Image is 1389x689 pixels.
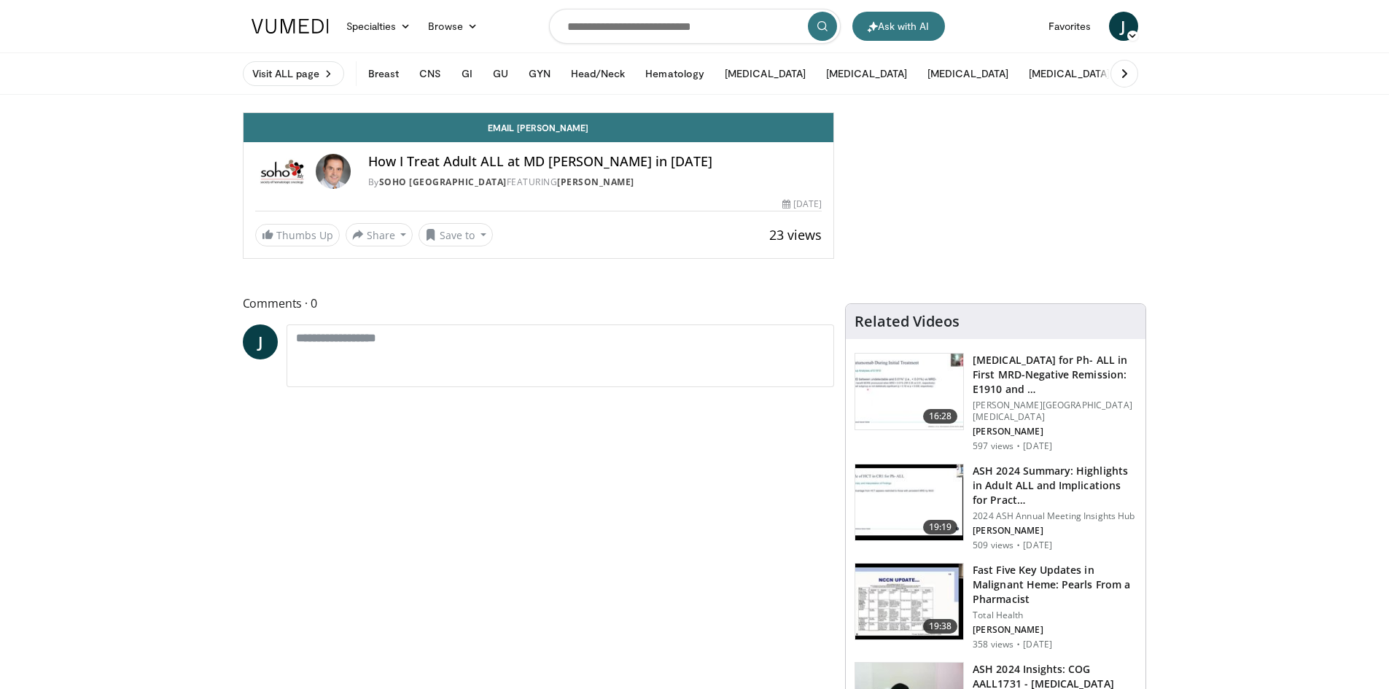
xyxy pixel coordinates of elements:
[1109,12,1138,41] a: J
[973,540,1013,551] p: 509 views
[484,59,517,88] button: GU
[244,113,834,142] a: Email [PERSON_NAME]
[637,59,713,88] button: Hematology
[973,639,1013,650] p: 358 views
[243,61,344,86] a: Visit ALL page
[923,409,958,424] span: 16:28
[419,223,493,246] button: Save to
[1023,639,1052,650] p: [DATE]
[1016,639,1020,650] div: ·
[855,353,1137,452] a: 16:28 [MEDICAL_DATA] for Ph- ALL in First MRD-Negative Remission: E1910 and … [PERSON_NAME][GEOGR...
[346,223,413,246] button: Share
[255,154,310,189] img: SOHO Italy
[243,294,835,313] span: Comments 0
[316,154,351,189] img: Avatar
[1023,540,1052,551] p: [DATE]
[973,353,1137,397] h3: [MEDICAL_DATA] for Ph- ALL in First MRD-Negative Remission: E1910 and …
[973,464,1137,507] h3: ASH 2024 Summary: Highlights in Adult ALL and Implications for Pract…
[973,400,1137,423] p: [PERSON_NAME][GEOGRAPHIC_DATA][MEDICAL_DATA]
[716,59,814,88] button: [MEDICAL_DATA]
[973,426,1137,437] p: [PERSON_NAME]
[1016,440,1020,452] div: ·
[973,440,1013,452] p: 597 views
[855,464,1137,551] a: 19:19 ASH 2024 Summary: Highlights in Adult ALL and Implications for Pract… 2024 ASH Annual Meeti...
[1040,12,1100,41] a: Favorites
[769,226,822,244] span: 23 views
[973,624,1137,636] p: [PERSON_NAME]
[252,19,329,34] img: VuMedi Logo
[411,59,450,88] button: CNS
[557,176,634,188] a: [PERSON_NAME]
[1016,540,1020,551] div: ·
[923,619,958,634] span: 19:38
[379,176,507,188] a: SOHO [GEOGRAPHIC_DATA]
[368,154,822,170] h4: How I Treat Adult ALL at MD [PERSON_NAME] in [DATE]
[359,59,408,88] button: Breast
[923,520,958,534] span: 19:19
[919,59,1017,88] button: [MEDICAL_DATA]
[368,176,822,189] div: By FEATURING
[243,324,278,359] a: J
[852,12,945,41] button: Ask with AI
[855,313,960,330] h4: Related Videos
[549,9,841,44] input: Search topics, interventions
[855,563,1137,650] a: 19:38 Fast Five Key Updates in Malignant Heme: Pearls From a Pharmacist Total Health [PERSON_NAME...
[855,354,963,429] img: e7bb9550-7043-438d-a142-2acbab7cda77.150x105_q85_crop-smart_upscale.jpg
[817,59,916,88] button: [MEDICAL_DATA]
[887,112,1105,295] iframe: Advertisement
[338,12,420,41] a: Specialties
[782,198,822,211] div: [DATE]
[855,464,963,540] img: b5f8f632-2340-4ba2-9cf6-f2f56fd833fa.150x105_q85_crop-smart_upscale.jpg
[520,59,559,88] button: GYN
[973,525,1137,537] p: [PERSON_NAME]
[855,564,963,639] img: 816ccdb9-c0b3-4971-a528-772e8fe89218.150x105_q85_crop-smart_upscale.jpg
[1020,59,1118,88] button: [MEDICAL_DATA]
[973,610,1137,621] p: Total Health
[419,12,486,41] a: Browse
[562,59,634,88] button: Head/Neck
[1023,440,1052,452] p: [DATE]
[453,59,481,88] button: GI
[255,224,340,246] a: Thumbs Up
[973,510,1137,522] p: 2024 ASH Annual Meeting Insights Hub
[973,563,1137,607] h3: Fast Five Key Updates in Malignant Heme: Pearls From a Pharmacist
